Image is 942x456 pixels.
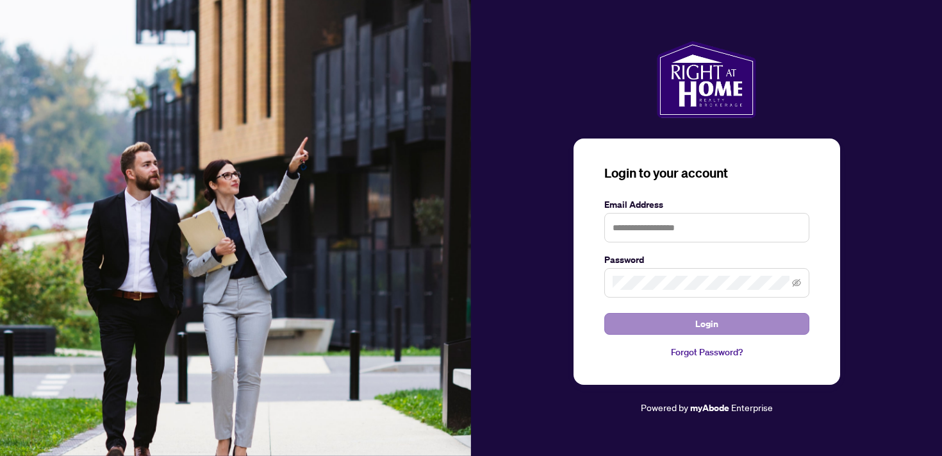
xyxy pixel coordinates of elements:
[604,345,809,359] a: Forgot Password?
[690,401,729,415] a: myAbode
[604,164,809,182] h3: Login to your account
[604,198,809,212] label: Email Address
[657,41,756,118] img: ma-logo
[604,313,809,335] button: Login
[695,314,718,334] span: Login
[641,401,688,413] span: Powered by
[792,278,801,287] span: eye-invisible
[731,401,773,413] span: Enterprise
[604,253,809,267] label: Password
